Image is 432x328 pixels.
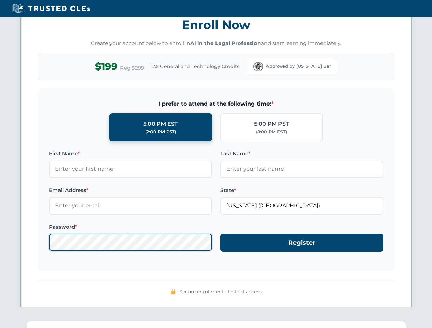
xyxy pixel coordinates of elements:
[256,128,287,135] div: (8:00 PM EST)
[220,161,383,178] input: Enter your last name
[143,120,178,128] div: 5:00 PM EST
[220,234,383,252] button: Register
[49,186,212,194] label: Email Address
[171,289,176,294] img: 🔒
[95,59,117,74] span: $199
[120,64,144,72] span: Reg $299
[253,62,263,71] img: Florida Bar
[38,40,394,47] p: Create your account below to enroll in and start learning immediately.
[49,161,212,178] input: Enter your first name
[220,150,383,158] label: Last Name
[220,197,383,214] input: Florida (FL)
[10,3,92,14] img: Trusted CLEs
[38,14,394,36] h3: Enroll Now
[49,223,212,231] label: Password
[49,99,383,108] span: I prefer to attend at the following time:
[254,120,289,128] div: 5:00 PM PST
[49,150,212,158] label: First Name
[179,288,262,296] span: Secure enrollment • Instant access
[266,63,331,70] span: Approved by [US_STATE] Bar
[190,40,261,46] strong: AI in the Legal Profession
[152,63,239,70] span: 2.5 General and Technology Credits
[220,186,383,194] label: State
[49,197,212,214] input: Enter your email
[145,128,176,135] div: (2:00 PM PST)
